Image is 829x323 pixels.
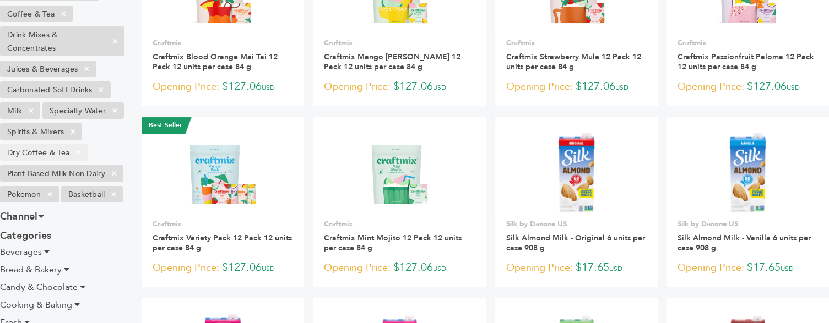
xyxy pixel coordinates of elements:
p: Silk by Danone US [506,219,647,229]
span: USD [609,264,622,273]
span: USD [781,264,794,273]
span: × [106,104,124,117]
p: Craftmix [324,38,475,48]
a: Silk Almond Milk - Vanilla 6 units per case 908 g [678,233,811,253]
span: × [41,188,59,201]
span: × [105,167,123,180]
img: Silk Almond Milk - Original 6 units per case 908 g [537,133,616,212]
a: Craftmix Strawberry Mule 12 Pack 12 units per case 84 g [506,52,641,72]
span: Opening Price: [506,260,573,275]
a: Silk Almond Milk - Original 6 units per case 908 g [506,233,645,253]
p: $17.65 [678,260,818,276]
p: Craftmix [506,38,647,48]
span: × [22,104,40,117]
span: × [106,35,124,48]
p: $127.06 [324,260,475,276]
span: Opening Price: [324,79,391,94]
span: × [69,146,88,159]
a: Craftmix Passionfruit Paloma 12 Pack 12 units per case 84 g [678,52,814,72]
p: $127.06 [506,79,647,95]
p: $17.65 [506,260,647,276]
span: USD [433,264,446,273]
p: $127.06 [153,79,293,95]
p: Craftmix [153,219,293,229]
p: Silk by Danone US [678,219,818,229]
img: Silk Almond Milk - Vanilla 6 units per case 908 g [708,133,788,212]
span: USD [262,264,275,273]
p: $127.06 [153,260,293,276]
img: Craftmix Mint Mojito 12 Pack 12 units per case 84 g [360,133,440,212]
span: × [78,62,96,75]
span: USD [433,83,446,92]
li: Basketball [61,186,123,202]
span: × [64,125,82,138]
p: Craftmix [324,219,475,229]
a: Craftmix Blood Orange Mai Tai 12 Pack 12 units per case 84 g [153,52,278,72]
span: Opening Price: [506,79,573,94]
span: Opening Price: [324,260,391,275]
li: Specialty Water [42,102,124,119]
p: Craftmix [153,38,293,48]
p: $127.06 [324,79,475,95]
a: Craftmix Mango [PERSON_NAME] 12 Pack 12 units per case 84 g [324,52,460,72]
span: × [92,83,110,96]
img: Craftmix Variety Pack 12 Pack 12 units per case 84 g [183,133,263,212]
span: Opening Price: [678,79,744,94]
span: Opening Price: [153,79,219,94]
span: USD [787,83,800,92]
span: Opening Price: [678,260,744,275]
span: × [55,7,73,20]
span: × [105,188,123,201]
p: Craftmix [678,38,818,48]
a: Craftmix Variety Pack 12 Pack 12 units per case 84 g [153,233,292,253]
a: Craftmix Mint Mojito 12 Pack 12 units per case 84 g [324,233,462,253]
span: USD [262,83,275,92]
p: $127.06 [678,79,818,95]
span: USD [615,83,628,92]
span: Opening Price: [153,260,219,275]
